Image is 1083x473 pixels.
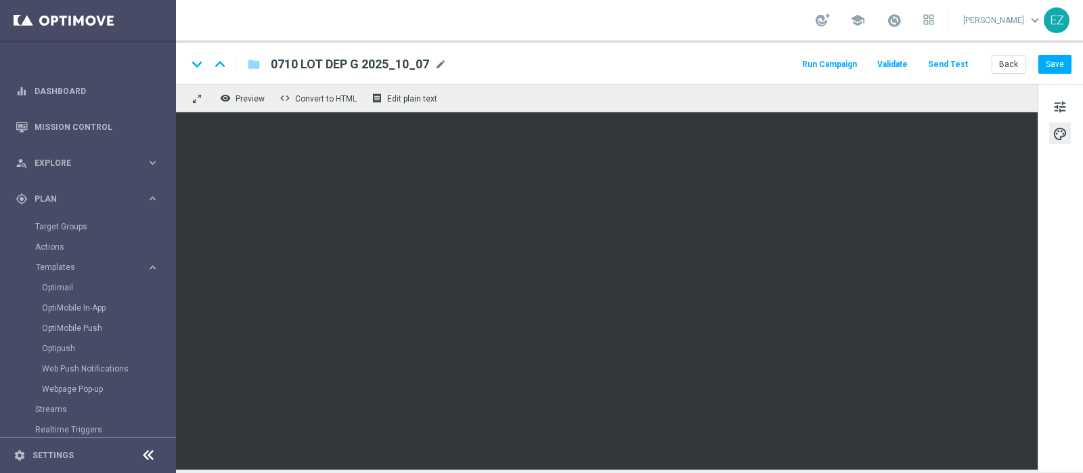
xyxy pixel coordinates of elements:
a: OptiMobile Push [42,323,141,334]
div: Webpage Pop-up [42,379,175,399]
div: Plan [16,193,146,205]
div: Explore [16,157,146,169]
div: Target Groups [35,217,175,237]
a: Optimail [42,282,141,293]
div: Dashboard [16,73,159,109]
span: tune [1053,98,1067,116]
button: palette [1049,122,1071,144]
a: Optipush [42,343,141,354]
i: person_search [16,157,28,169]
button: Save [1038,55,1071,74]
span: school [850,13,865,28]
i: folder [247,56,261,72]
button: Send Test [926,55,970,74]
div: Realtime Triggers [35,420,175,440]
span: 0710 LOT DEP G 2025_10_07 [271,56,429,72]
span: palette [1053,125,1067,143]
a: Actions [35,242,141,252]
i: keyboard_arrow_right [146,192,159,205]
div: EZ [1044,7,1069,33]
i: equalizer [16,85,28,97]
span: code [280,93,290,104]
span: mode_edit [435,58,447,70]
span: Templates [36,263,133,271]
div: Mission Control [16,109,159,145]
span: Validate [877,60,908,69]
button: gps_fixed Plan keyboard_arrow_right [15,194,160,204]
button: Run Campaign [800,55,859,74]
i: remove_red_eye [220,93,231,104]
div: OptiMobile In-App [42,298,175,318]
a: Realtime Triggers [35,424,141,435]
button: Mission Control [15,122,160,133]
div: OptiMobile Push [42,318,175,338]
div: Templates [36,263,146,271]
a: Settings [32,451,74,459]
i: gps_fixed [16,193,28,205]
button: Back [992,55,1025,74]
a: Dashboard [35,73,159,109]
div: Optimail [42,277,175,298]
div: Optipush [42,338,175,359]
a: Webpage Pop-up [42,384,141,395]
button: tune [1049,95,1071,117]
button: code Convert to HTML [276,89,363,107]
button: person_search Explore keyboard_arrow_right [15,158,160,168]
span: Convert to HTML [295,94,357,104]
i: keyboard_arrow_right [146,156,159,169]
i: keyboard_arrow_up [210,54,230,74]
a: Streams [35,404,141,415]
span: Plan [35,195,146,203]
button: receipt Edit plain text [368,89,443,107]
a: OptiMobile In-App [42,302,141,313]
i: keyboard_arrow_right [146,261,159,274]
div: Templates [35,257,175,399]
i: settings [14,449,26,461]
div: Actions [35,237,175,257]
i: keyboard_arrow_down [187,54,207,74]
button: Validate [875,55,910,74]
span: keyboard_arrow_down [1027,13,1042,28]
button: Templates keyboard_arrow_right [35,262,160,273]
button: folder [246,53,262,75]
a: Mission Control [35,109,159,145]
a: Web Push Notifications [42,363,141,374]
a: [PERSON_NAME]keyboard_arrow_down [962,10,1044,30]
a: Target Groups [35,221,141,232]
button: equalizer Dashboard [15,86,160,97]
div: Web Push Notifications [42,359,175,379]
div: Streams [35,399,175,420]
button: remove_red_eye Preview [217,89,271,107]
span: Edit plain text [387,94,437,104]
i: receipt [372,93,382,104]
span: Preview [236,94,265,104]
span: Explore [35,159,146,167]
